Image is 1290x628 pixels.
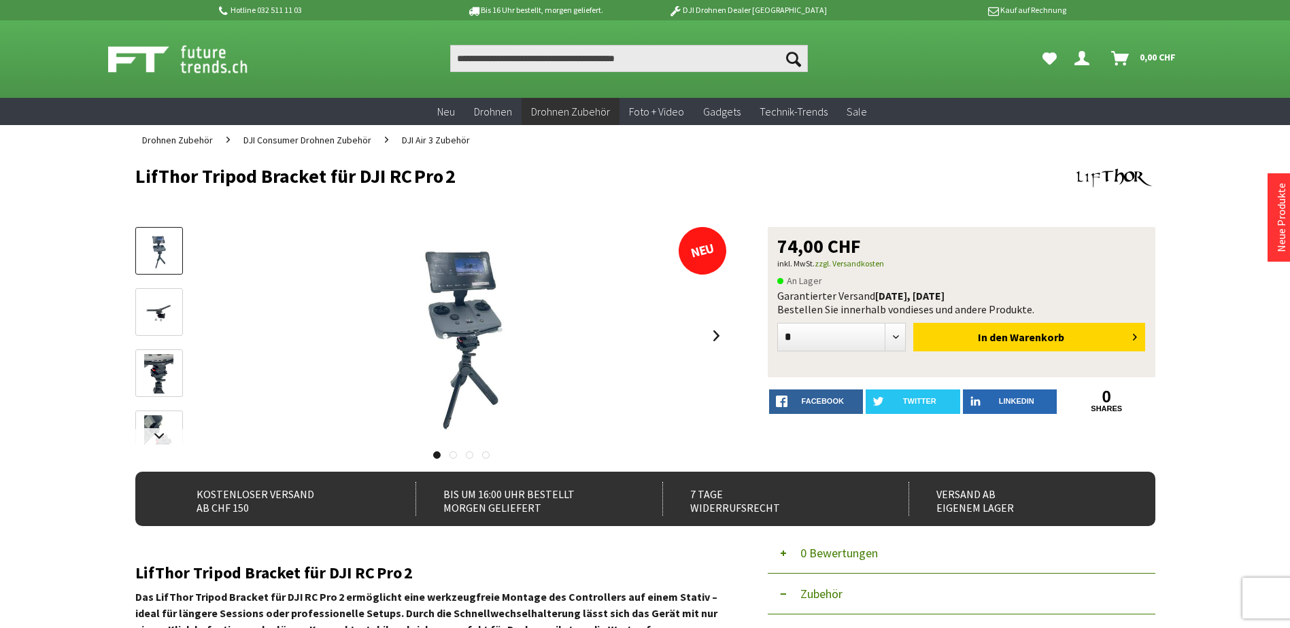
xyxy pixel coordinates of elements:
[135,564,727,582] h2: LifThor Tripod Bracket für DJI RC Pro 2
[777,289,1146,316] div: Garantierter Versand Bestellen Sie innerhalb von dieses und andere Produkte.
[1274,183,1288,252] a: Neue Produkte
[108,42,277,76] img: Shop Futuretrends - zur Startseite wechseln
[815,258,884,268] a: zzgl. Versandkosten
[428,98,464,126] a: Neu
[217,2,429,18] p: Hotline 032 511 11 03
[978,330,1008,344] span: In den
[1069,45,1100,72] a: Dein Konto
[847,105,867,118] span: Sale
[866,389,960,414] a: twitter
[837,98,877,126] a: Sale
[662,482,879,516] div: 7 Tage Widerrufsrecht
[474,105,512,118] span: Drohnen
[769,389,864,414] a: facebook
[909,482,1125,516] div: Versand ab eigenem Lager
[437,105,455,118] span: Neu
[142,134,213,146] span: Drohnen Zubehör
[694,98,750,126] a: Gadgets
[522,98,619,126] a: Drohnen Zubehör
[768,574,1155,614] button: Zubehör
[1010,330,1064,344] span: Warenkorb
[777,273,822,289] span: An Lager
[1059,404,1154,413] a: shares
[144,232,174,271] img: Vorschau: LifThor Tripod Bracket für DJI RC Pro 2
[619,98,694,126] a: Foto + Video
[237,125,378,155] a: DJI Consumer Drohnen Zubehör
[169,482,386,516] div: Kostenloser Versand ab CHF 150
[402,134,470,146] span: DJI Air 3 Zubehör
[243,134,371,146] span: DJI Consumer Drohnen Zubehör
[531,105,610,118] span: Drohnen Zubehör
[395,125,477,155] a: DJI Air 3 Zubehör
[1140,46,1176,68] span: 0,00 CHF
[1036,45,1064,72] a: Meine Favoriten
[854,2,1066,18] p: Kauf auf Rechnung
[903,397,936,405] span: twitter
[1059,389,1154,404] a: 0
[415,482,632,516] div: Bis um 16:00 Uhr bestellt Morgen geliefert
[777,256,1146,272] p: inkl. MwSt.
[629,105,684,118] span: Foto + Video
[963,389,1057,414] a: LinkedIn
[1106,45,1183,72] a: Warenkorb
[641,2,853,18] p: DJI Drohnen Dealer [GEOGRAPHIC_DATA]
[1074,166,1155,190] img: Lifthor
[135,125,220,155] a: Drohnen Zubehör
[999,397,1034,405] span: LinkedIn
[875,289,945,302] b: [DATE], [DATE]
[703,105,741,118] span: Gadgets
[779,45,808,72] button: Suchen
[777,237,861,256] span: 74,00 CHF
[768,533,1155,574] button: 0 Bewertungen
[750,98,837,126] a: Technik-Trends
[429,2,641,18] p: Bis 16 Uhr bestellt, morgen geliefert.
[380,227,543,444] img: LifThor Tripod Bracket für DJI RC Pro 2
[913,323,1145,351] button: In den Warenkorb
[464,98,522,126] a: Drohnen
[760,105,828,118] span: Technik-Trends
[802,397,844,405] span: facebook
[135,166,951,186] h1: LifThor Tripod Bracket für DJI RC Pro 2
[450,45,808,72] input: Produkt, Marke, Kategorie, EAN, Artikelnummer…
